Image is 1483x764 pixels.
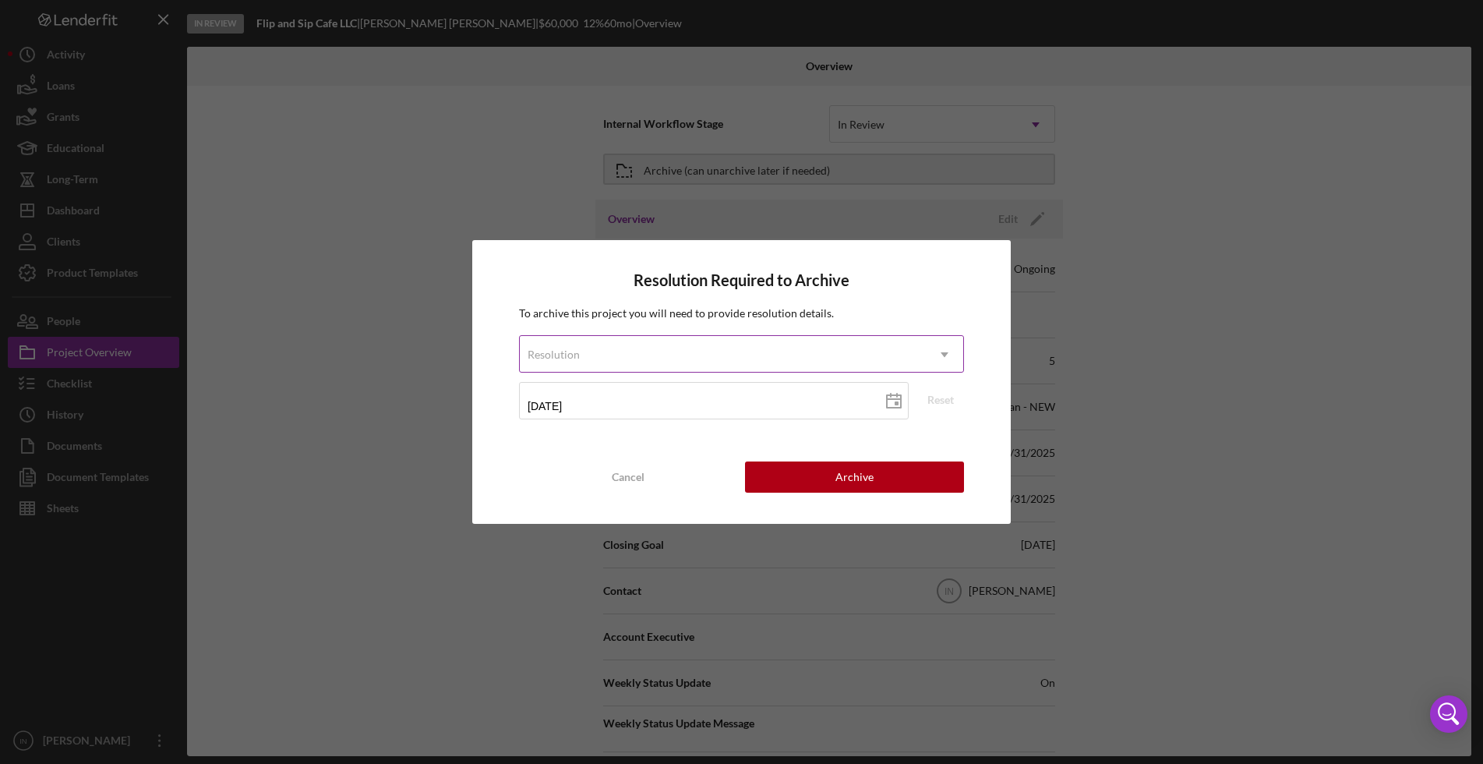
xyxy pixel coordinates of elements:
[835,462,874,493] div: Archive
[927,388,954,412] div: Reset
[519,305,964,322] p: To archive this project you will need to provide resolution details.
[917,388,964,412] button: Reset
[528,348,580,361] div: Resolution
[745,462,963,493] button: Archive
[612,462,644,493] div: Cancel
[519,462,737,493] button: Cancel
[1430,695,1467,733] div: Open Intercom Messenger
[519,271,964,289] h4: Resolution Required to Archive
